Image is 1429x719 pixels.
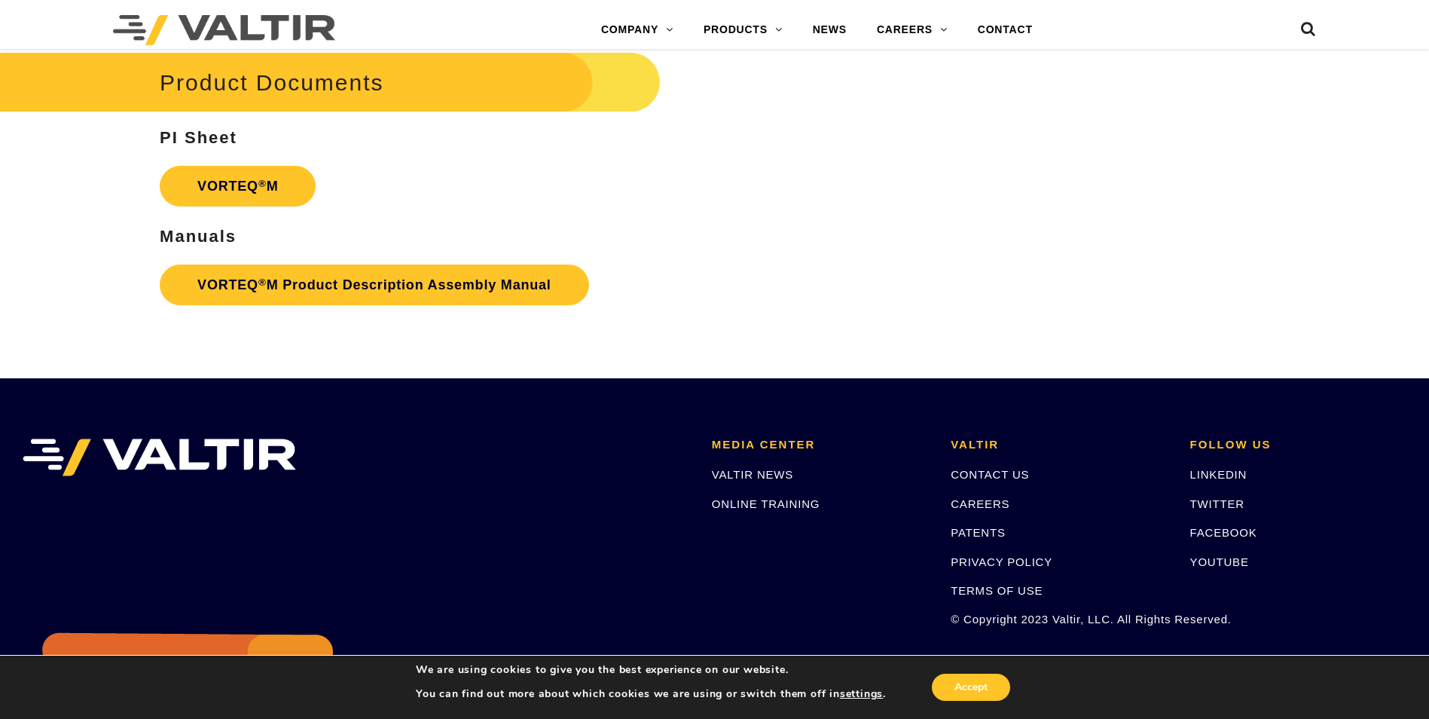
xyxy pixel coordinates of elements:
[951,468,1029,481] a: CONTACT US
[951,555,1052,568] a: PRIVACY POLICY
[258,277,267,288] sup: ®
[160,128,237,147] strong: PI Sheet
[586,15,689,45] a: COMPANY
[951,497,1009,510] a: CAREERS
[416,687,886,701] p: You can find out more about which cookies we are using or switch them off in .
[689,15,798,45] a: PRODUCTS
[951,610,1167,628] p: © Copyright 2023 Valtir, LLC. All Rights Reserved.
[1190,439,1406,451] h2: FOLLOW US
[1190,526,1257,539] a: FACEBOOK
[113,15,335,45] img: Valtir
[862,15,963,45] a: CAREERS
[951,439,1167,451] h2: VALTIR
[160,166,316,207] a: VORTEQ®M
[1190,555,1249,568] a: YOUTUBE
[1190,497,1244,510] a: TWITTER
[951,584,1043,597] a: TERMS OF USE
[160,227,237,246] strong: Manuals
[712,468,793,481] a: VALTIR NEWS
[23,439,296,476] img: VALTIR
[1190,468,1247,481] a: LINKEDIN
[798,15,862,45] a: NEWS
[712,497,820,510] a: ONLINE TRAINING
[160,265,589,305] a: VORTEQ®M Product Description Assembly Manual
[840,687,883,701] button: settings
[951,526,1006,539] a: PATENTS
[416,663,886,677] p: We are using cookies to give you the best experience on our website.
[963,15,1048,45] a: CONTACT
[258,178,267,189] sup: ®
[932,674,1010,701] button: Accept
[712,439,928,451] h2: MEDIA CENTER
